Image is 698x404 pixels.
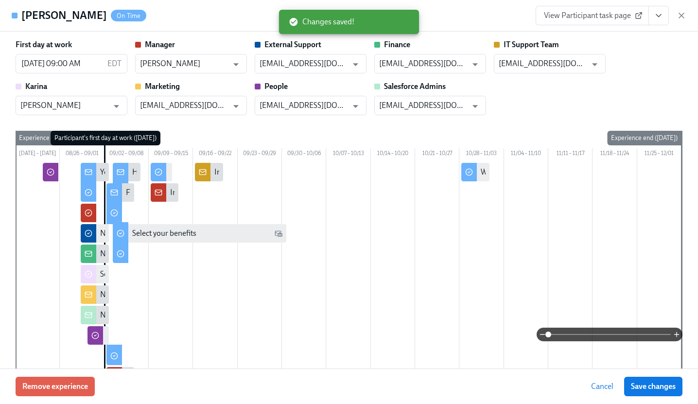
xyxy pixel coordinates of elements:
div: [DATE] – [DATE] [16,148,60,161]
a: View Participant task page [536,6,649,25]
span: Changes saved! [289,17,354,27]
div: 09/09 – 09/15 [149,148,193,161]
div: 09/30 – 10/06 [282,148,326,161]
div: 09/23 – 09/29 [238,148,282,161]
span: Remove experience [22,382,88,391]
button: Open [468,57,483,72]
button: Save changes [624,377,682,396]
div: New [PERSON_NAME] Alert: {{ participant.fullName }}, starting {{ participant.startDate | MMMM Do }} [100,228,439,239]
span: Save changes [631,382,676,391]
strong: Finance [384,40,410,49]
p: EDT [107,58,122,69]
div: InfoSec Policy Acceptance Reminder - {{ participant.fullName }} [214,167,423,177]
svg: Work Email [275,229,282,237]
span: On Time [111,12,146,19]
div: Experience end ([DATE]) [607,131,681,145]
div: 09/16 – 09/22 [193,148,237,161]
div: Your First Day is Fast Approaching! [100,167,216,177]
button: View task page [648,6,669,25]
button: Open [109,99,124,114]
span: View Participant task page [544,11,641,20]
div: 10/14 – 10/20 [371,148,415,161]
strong: People [264,82,288,91]
div: 09/02 – 09/08 [105,148,149,161]
div: Participant's first day at work ([DATE]) [51,131,160,145]
label: First day at work [16,39,72,50]
strong: Marketing [145,82,180,91]
h4: [PERSON_NAME] [21,8,107,23]
div: 10/28 – 11/03 [459,148,504,161]
button: Open [348,57,363,72]
button: Cancel [584,377,620,396]
button: Open [587,57,602,72]
button: Open [228,57,244,72]
div: InfoSec Policy Acceptance Reminder - {{ participant.fullName }} [170,187,379,198]
div: 10/21 – 10/27 [415,148,459,161]
button: Open [468,99,483,114]
strong: Karina [25,82,47,91]
div: New Hire: {{ participant.fullName }}, starting {{ participant.startDate | MMMM Do }} [100,310,376,320]
div: New Employee Hire: {{ participant.fullName }}, starting {{ participant.startDate | MMMM Do }} [100,289,410,300]
div: 11/04 – 11/10 [504,148,548,161]
div: Select your benefits [132,228,196,239]
strong: External Support [264,40,321,49]
button: Open [348,99,363,114]
div: Schedule IT set up meeting for new [PERSON_NAME] {{ participant.fullName }} [100,269,363,280]
span: Cancel [591,382,613,391]
div: 11/18 – 11/24 [593,148,637,161]
strong: Salesforce Admins [384,82,446,91]
div: First day setup! [126,187,176,198]
div: New Employee Hire: {{ participant.fullName }}, starting {{ participant.startDate | MMMM Do }} [100,248,410,259]
strong: Manager [145,40,175,49]
button: Remove experience [16,377,95,396]
div: 11/25 – 12/01 [637,148,681,161]
div: 10/07 – 10/13 [326,148,370,161]
div: 11/11 – 11/17 [548,148,593,161]
div: 08/26 – 09/01 [60,148,104,161]
button: Open [228,99,244,114]
div: We'd love to hear about your first 60 days! [481,167,620,177]
div: HR follow-up [132,167,176,177]
strong: IT Support Team [504,40,559,49]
